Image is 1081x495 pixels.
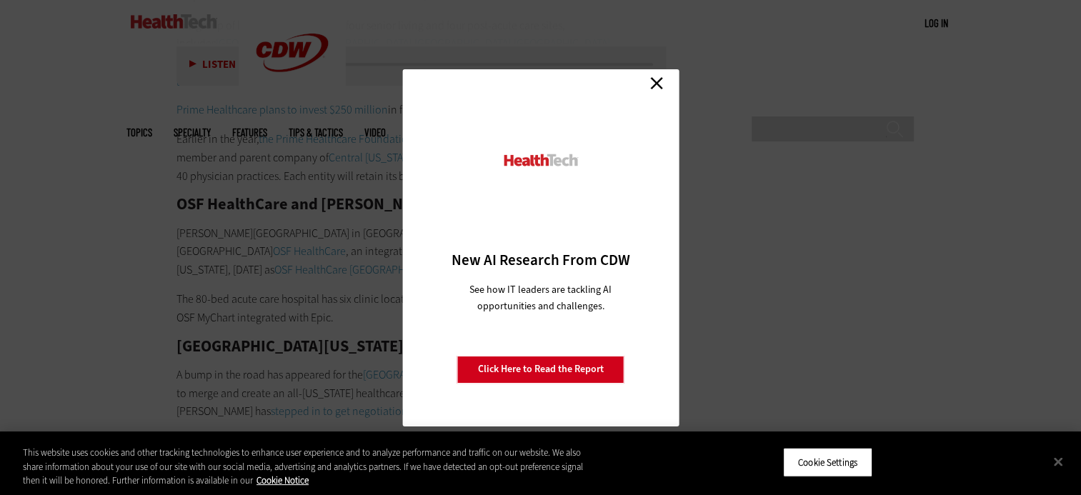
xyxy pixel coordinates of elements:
[452,281,629,314] p: See how IT leaders are tackling AI opportunities and challenges.
[646,73,667,94] a: Close
[427,250,654,270] h3: New AI Research From CDW
[502,153,579,168] img: HealthTech_0.png
[783,447,872,477] button: Cookie Settings
[1042,446,1074,477] button: Close
[457,356,624,383] a: Click Here to Read the Report
[23,446,594,488] div: This website uses cookies and other tracking technologies to enhance user experience and to analy...
[256,474,309,486] a: More information about your privacy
